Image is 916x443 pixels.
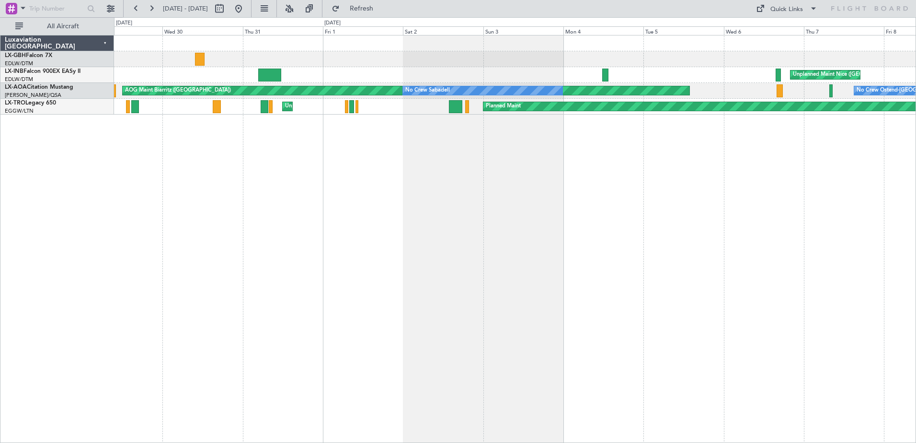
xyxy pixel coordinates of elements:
[804,26,884,35] div: Thu 7
[323,26,403,35] div: Fri 1
[116,19,132,27] div: [DATE]
[5,84,27,90] span: LX-AOA
[643,26,723,35] div: Tue 5
[793,68,906,82] div: Unplanned Maint Nice ([GEOGRAPHIC_DATA])
[11,19,104,34] button: All Aircraft
[770,5,803,14] div: Quick Links
[285,99,443,114] div: Unplanned Maint [GEOGRAPHIC_DATA] ([GEOGRAPHIC_DATA])
[327,1,385,16] button: Refresh
[5,53,26,58] span: LX-GBH
[324,19,341,27] div: [DATE]
[724,26,804,35] div: Wed 6
[125,83,231,98] div: AOG Maint Biarritz ([GEOGRAPHIC_DATA])
[751,1,822,16] button: Quick Links
[5,84,73,90] a: LX-AOACitation Mustang
[5,69,23,74] span: LX-INB
[29,1,84,16] input: Trip Number
[5,60,33,67] a: EDLW/DTM
[163,4,208,13] span: [DATE] - [DATE]
[243,26,323,35] div: Thu 31
[5,76,33,83] a: EDLW/DTM
[5,100,56,106] a: LX-TROLegacy 650
[162,26,242,35] div: Wed 30
[342,5,382,12] span: Refresh
[483,26,563,35] div: Sun 3
[5,92,61,99] a: [PERSON_NAME]/QSA
[403,26,483,35] div: Sat 2
[25,23,101,30] span: All Aircraft
[5,107,34,115] a: EGGW/LTN
[5,53,52,58] a: LX-GBHFalcon 7X
[486,99,521,114] div: Planned Maint
[82,26,162,35] div: Tue 29
[5,100,25,106] span: LX-TRO
[405,83,450,98] div: No Crew Sabadell
[563,26,643,35] div: Mon 4
[5,69,80,74] a: LX-INBFalcon 900EX EASy II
